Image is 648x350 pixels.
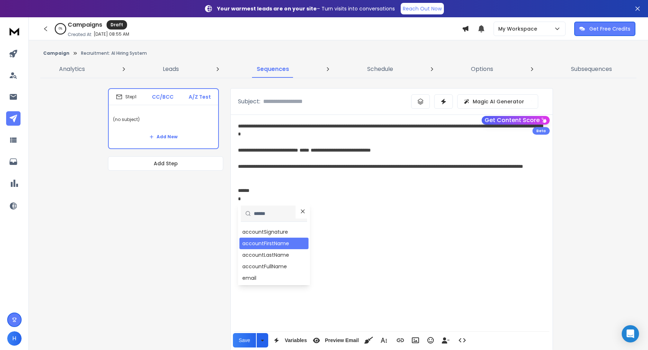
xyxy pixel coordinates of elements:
[189,93,211,100] p: A/Z Test
[108,88,219,149] li: Step1CC/BCCA/Z Test(no subject)Add New
[377,333,391,347] button: More Text
[68,21,102,29] h1: Campaigns
[55,60,89,78] a: Analytics
[242,240,289,247] div: accountFirstName
[473,98,524,105] p: Magic AI Generator
[7,24,22,38] img: logo
[107,20,127,30] div: Draft
[532,127,550,135] div: Beta
[424,333,437,347] button: Emoticons
[457,94,538,109] button: Magic AI Generator
[574,22,635,36] button: Get Free Credits
[403,5,442,12] p: Reach Out Now
[116,94,136,100] div: Step 1
[471,65,493,73] p: Options
[439,333,453,347] button: Insert Unsubscribe Link
[94,31,129,37] p: [DATE] 08:55 AM
[238,97,260,106] p: Subject:
[401,3,444,14] a: Reach Out Now
[242,263,287,270] div: accountFullName
[233,333,256,347] button: Save
[622,325,639,342] div: Open Intercom Messenger
[363,60,397,78] a: Schedule
[482,116,550,125] button: Get Content Score
[455,333,469,347] button: Code View
[217,5,395,12] p: – Turn visits into conversations
[59,27,62,31] p: 0 %
[367,65,393,73] p: Schedule
[409,333,422,347] button: Insert Image (⌘P)
[571,65,612,73] p: Subsequences
[163,65,179,73] p: Leads
[567,60,616,78] a: Subsequences
[310,333,360,347] button: Preview Email
[158,60,183,78] a: Leads
[59,65,85,73] p: Analytics
[43,50,69,56] button: Campaign
[144,130,183,144] button: Add New
[108,156,223,171] button: Add Step
[152,93,174,100] p: CC/BCC
[498,25,540,32] p: My Workspace
[113,109,214,130] p: (no subject)
[217,5,317,12] strong: Your warmest leads are on your site
[393,333,407,347] button: Insert Link (⌘K)
[242,251,289,259] div: accountLastName
[242,228,288,235] div: accountSignature
[7,331,22,346] button: H
[323,337,360,344] span: Preview Email
[68,32,92,37] p: Created At:
[81,50,147,56] p: Recruitment: AI Hiring System
[283,337,309,344] span: Variables
[252,60,293,78] a: Sequences
[257,65,289,73] p: Sequences
[270,333,309,347] button: Variables
[467,60,498,78] a: Options
[589,25,630,32] p: Get Free Credits
[242,274,256,282] div: email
